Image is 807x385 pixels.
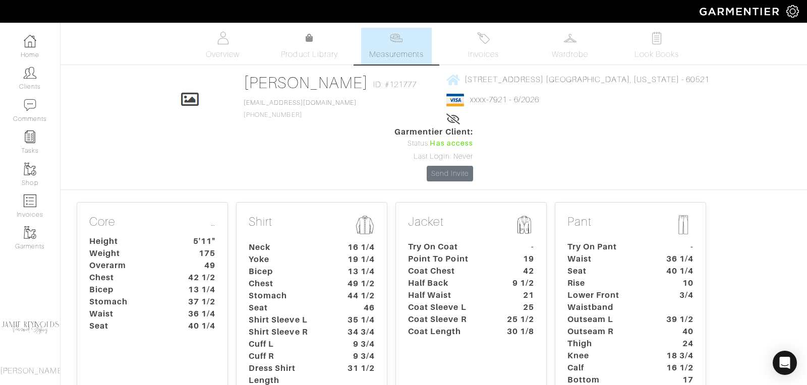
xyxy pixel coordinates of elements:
dt: 24 [654,338,701,350]
dt: Outseam L [560,313,654,326]
dt: Thigh [560,338,654,350]
span: [PHONE_NUMBER] [244,99,357,118]
span: Invoices [468,48,499,60]
img: gear-icon-white-bd11855cb880d31180b6d7d6211b90ccbf57a29d726f0c71d8c61bd08dd39cc2.png [786,5,799,18]
a: Invoices [448,28,518,65]
dt: 13 1/4 [335,266,382,278]
p: Shirt [249,215,375,237]
dt: 3/4 [654,289,701,313]
dt: Point To Point [400,253,495,265]
dt: - [654,241,701,253]
a: … [211,215,215,229]
span: Wardrobe [552,48,588,60]
dt: - [495,241,542,253]
dt: 19 1/4 [335,253,382,266]
img: dashboard-icon-dbcd8f5a0b271acd01030246c82b418ddd0df26cd7fceb0bd07c9910d44c42f6.png [24,35,36,47]
dt: 36 1/4 [654,253,701,265]
span: Measurements [369,48,424,60]
img: garments-icon-b7da505a4dc4fd61783c78ac3ca0ef83fa9d6f193b1c9dc38574b1d14d53ca28.png [24,163,36,175]
dt: 49 [176,260,223,272]
dt: Bicep [82,284,176,296]
span: Overview [206,48,240,60]
dt: 35 1/4 [335,314,382,326]
dt: Outseam R [560,326,654,338]
img: garmentier-logo-header-white-b43fb05a5012e4ada735d5af1a66efaba907eab6374d6393d1fbf88cb4ef424d.png [695,3,786,20]
dt: 40 [654,326,701,338]
dt: Cuff R [241,350,335,362]
dt: Stomach [82,296,176,308]
dt: Coat Chest [400,265,495,277]
img: msmt-pant-icon-b5f0be45518e7579186d657110a8042fb0a286fe15c7a31f2bf2767143a10412.png [673,215,694,235]
a: [STREET_ADDRESS] [GEOGRAPHIC_DATA], [US_STATE] - 60521 [446,73,709,86]
dt: Try On Pant [560,241,654,253]
dt: 49 1/2 [335,278,382,290]
dt: 30 1/8 [495,326,542,338]
dt: 9 1/2 [495,277,542,289]
span: Garmentier Client: [394,126,473,138]
dt: Seat [82,320,176,332]
dt: Calf [560,362,654,374]
dt: 19 [495,253,542,265]
dt: Rise [560,277,654,289]
dt: Lower Front Waistband [560,289,654,313]
img: clients-icon-6bae9207a08558b7cb47a8932f037763ab4055f8c8b6bfacd5dc20c3e0201464.png [24,67,36,79]
img: msmt-jacket-icon-80010867aa4725b62b9a09ffa5103b2b3040b5cb37876859cbf8e78a4e2258a7.png [514,215,534,235]
a: Wardrobe [535,28,605,65]
img: garments-icon-b7da505a4dc4fd61783c78ac3ca0ef83fa9d6f193b1c9dc38574b1d14d53ca28.png [24,226,36,239]
span: Product Library [281,48,338,60]
dt: 37 1/2 [176,296,223,308]
img: visa-934b35602734be37eb7d5d7e5dbcd2044c359bf20a24dc3361ca3fa54326a8a7.png [446,94,464,106]
dt: Waist [560,253,654,265]
dt: Shirt Sleeve L [241,314,335,326]
dt: Coat Length [400,326,495,338]
dt: Seat [560,265,654,277]
dt: 40 1/4 [654,265,701,277]
p: Pant [567,215,694,237]
dt: 9 3/4 [335,338,382,350]
dt: Coat Sleeve R [400,313,495,326]
dt: Neck [241,241,335,253]
dt: 175 [176,247,223,260]
p: Core [89,215,215,231]
div: Status: [394,138,473,149]
dt: Knee [560,350,654,362]
dt: 5'11" [176,235,223,247]
dt: Chest [241,278,335,290]
dt: 40 1/4 [176,320,223,332]
dt: Try On Coat [400,241,495,253]
span: Has access [430,138,473,149]
dt: Stomach [241,290,335,302]
span: Look Books [635,48,679,60]
a: Product Library [274,32,345,60]
img: orders-27d20c2124de7fd6de4e0e44c1d41de31381a507db9b33961299e4e07d508b8c.svg [477,32,490,44]
div: Last Login: Never [394,151,473,162]
img: measurements-466bbee1fd09ba9460f595b01e5d73f9e2bff037440d3c8f018324cb6cdf7a4a.svg [390,32,402,44]
dt: 16 1/2 [654,362,701,374]
div: Open Intercom Messenger [773,351,797,375]
dt: 42 1/2 [176,272,223,284]
dt: 25 [495,301,542,313]
dt: Cuff L [241,338,335,350]
dt: Seat [241,302,335,314]
dt: Coat Sleeve L [400,301,495,313]
dt: Half Waist [400,289,495,301]
dt: 36 1/4 [176,308,223,320]
dt: Waist [82,308,176,320]
dt: Chest [82,272,176,284]
img: comment-icon-a0a6a9ef722e966f86d9cbdc48e553b5cf19dbc54f86b18d962a5391bc8f6eb6.png [24,99,36,111]
p: Jacket [408,215,534,237]
dt: Height [82,235,176,247]
a: Overview [188,28,258,65]
a: Look Books [621,28,692,65]
a: xxxx-7921 - 6/2026 [470,95,539,104]
dt: 46 [335,302,382,314]
dt: 25 1/2 [495,313,542,326]
dt: 10 [654,277,701,289]
dt: Yoke [241,253,335,266]
dt: 13 1/4 [176,284,223,296]
a: [PERSON_NAME] [244,74,368,92]
dt: Bicep [241,266,335,278]
dt: 21 [495,289,542,301]
a: Measurements [361,28,432,65]
img: todo-9ac3debb85659649dc8f770b8b6100bb5dab4b48dedcbae339e5042a72dfd3cc.svg [651,32,663,44]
